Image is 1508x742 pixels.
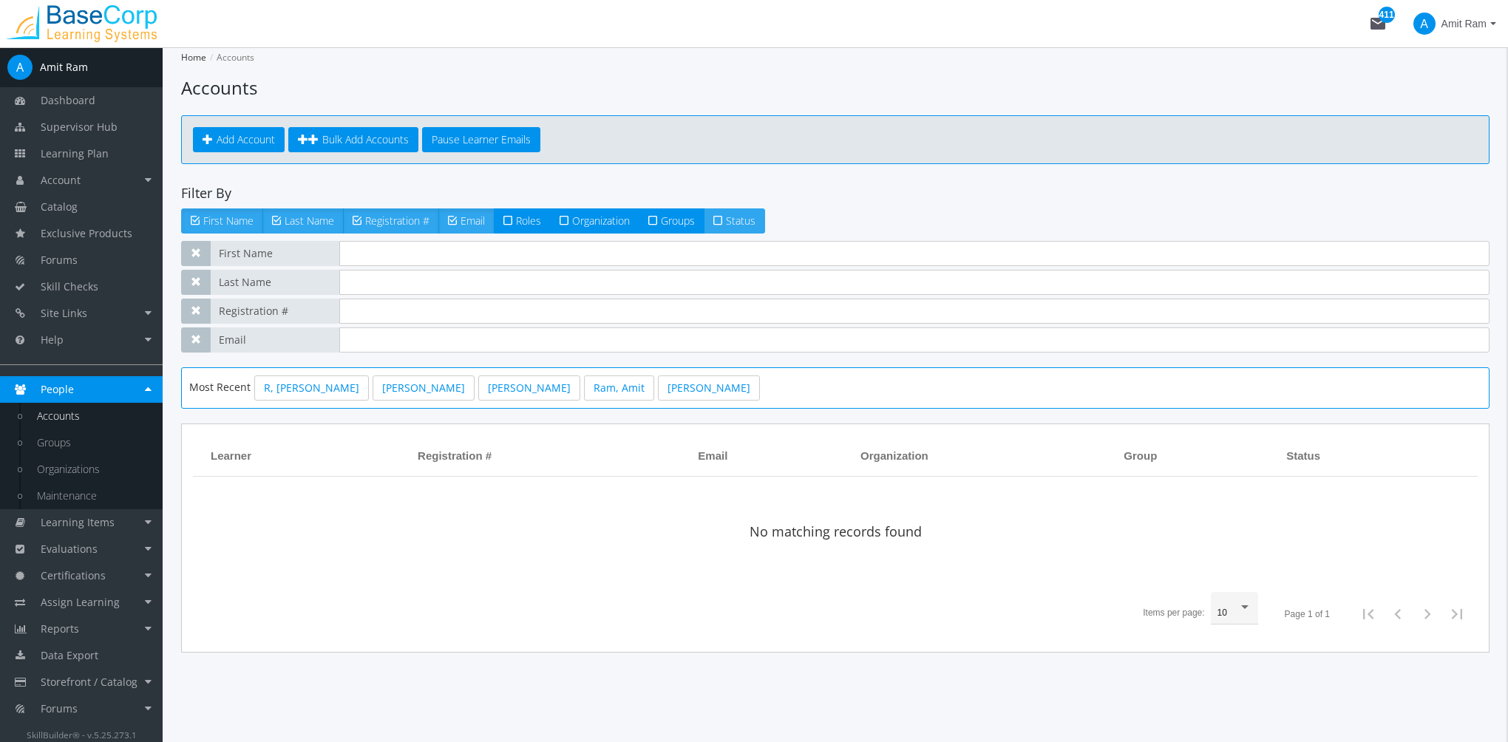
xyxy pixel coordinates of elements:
[432,132,531,146] span: Pause Learner Emails
[860,448,942,463] div: Organization
[285,214,334,228] span: Last Name
[189,380,251,394] span: Most Recent
[365,214,429,228] span: Registration #
[41,648,98,662] span: Data Export
[181,51,206,64] a: Home
[1383,599,1413,629] button: Previous page
[41,622,79,636] span: Reports
[210,327,339,353] span: Email
[373,375,475,401] a: [PERSON_NAME]
[254,375,369,401] a: R, [PERSON_NAME]
[1369,15,1387,33] mat-icon: mail
[41,515,115,529] span: Learning Items
[41,382,74,396] span: People
[41,701,78,715] span: Forums
[422,127,540,152] button: Pause Learner Emails
[516,214,541,228] span: Roles
[288,127,418,152] a: Bulk Add Accounts
[698,448,727,463] span: Email
[461,214,485,228] span: Email
[658,375,760,401] a: [PERSON_NAME]
[41,675,137,689] span: Storefront / Catalog
[584,375,654,401] a: Ram, Amit
[7,55,33,80] span: A
[41,542,98,556] span: Evaluations
[726,214,755,228] span: Status
[217,132,275,146] span: Add Account
[1441,10,1487,37] span: Amit Ram
[661,214,695,228] span: Groups
[211,448,251,463] span: Learner
[1442,599,1472,629] button: Last page
[41,333,64,347] span: Help
[41,226,132,240] span: Exclusive Products
[181,75,1490,101] h1: Accounts
[1143,607,1204,619] div: Items per page:
[1286,448,1320,463] span: Status
[1285,608,1330,621] div: Page 1 of 1
[1413,599,1442,629] button: Next page
[750,525,922,540] h2: No matching records found
[210,270,339,295] span: Last Name
[41,568,106,582] span: Certifications
[41,253,78,267] span: Forums
[1354,599,1383,629] button: First Page
[211,448,265,463] div: Learner
[860,448,928,463] span: Organization
[41,200,78,214] span: Catalog
[41,279,98,293] span: Skill Checks
[478,375,580,401] a: [PERSON_NAME]
[418,448,505,463] div: Registration #
[1413,13,1436,35] span: A
[40,60,88,75] div: Amit Ram
[698,448,741,463] div: Email
[1217,608,1251,619] mat-select: Items per page:
[22,456,163,483] a: Organizations
[418,448,492,463] span: Registration #
[41,120,118,134] span: Supervisor Hub
[322,132,409,146] span: Bulk Add Accounts
[1124,448,1157,463] span: Group
[1217,607,1227,618] span: 10
[22,483,163,509] a: Maintenance
[206,47,254,68] li: Accounts
[41,595,120,609] span: Assign Learning
[22,429,163,456] a: Groups
[210,299,339,324] span: Registration #
[210,241,339,266] span: First Name
[203,214,254,228] span: First Name
[27,729,137,741] small: SkillBuilder® - v.5.25.273.1
[572,214,630,228] span: Organization
[41,146,109,160] span: Learning Plan
[1286,448,1334,463] div: Status
[41,306,87,320] span: Site Links
[41,173,81,187] span: Account
[181,186,1490,201] h4: Filter By
[22,403,163,429] a: Accounts
[41,93,95,107] span: Dashboard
